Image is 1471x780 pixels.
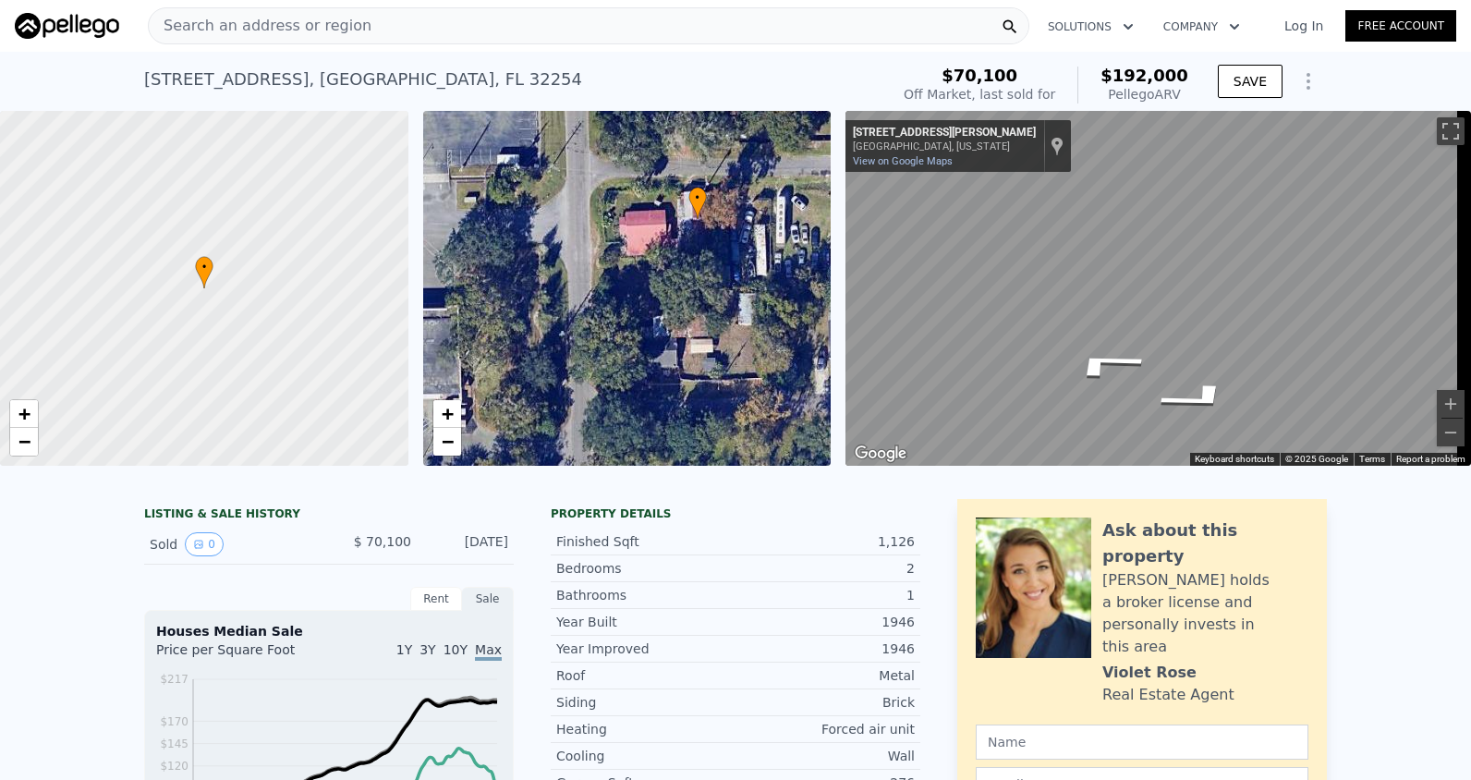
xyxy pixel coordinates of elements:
[433,400,461,428] a: Zoom in
[354,534,411,549] span: $ 70,100
[556,532,735,551] div: Finished Sqft
[1033,10,1149,43] button: Solutions
[1102,662,1197,684] div: Violet Rose
[735,559,915,578] div: 2
[904,85,1055,104] div: Off Market, last sold for
[1036,342,1173,386] path: Go West, Thomas St
[850,442,911,466] a: Open this area in Google Maps (opens a new window)
[1102,518,1308,569] div: Ask about this property
[556,666,735,685] div: Roof
[144,67,582,92] div: [STREET_ADDRESS] , [GEOGRAPHIC_DATA] , FL 32254
[735,666,915,685] div: Metal
[735,720,915,738] div: Forced air unit
[396,642,412,657] span: 1Y
[195,259,213,275] span: •
[462,587,514,611] div: Sale
[441,430,453,453] span: −
[688,189,707,206] span: •
[156,622,502,640] div: Houses Median Sale
[556,747,735,765] div: Cooling
[160,760,188,773] tspan: $120
[735,586,915,604] div: 1
[735,747,915,765] div: Wall
[426,532,508,556] div: [DATE]
[1437,419,1465,446] button: Zoom out
[1102,569,1308,658] div: [PERSON_NAME] holds a broker license and personally invests in this area
[1396,454,1465,464] a: Report a problem
[144,506,514,525] div: LISTING & SALE HISTORY
[735,532,915,551] div: 1,126
[556,640,735,658] div: Year Improved
[688,187,707,219] div: •
[556,586,735,604] div: Bathrooms
[1285,454,1348,464] span: © 2025 Google
[976,725,1308,760] input: Name
[1100,66,1188,85] span: $192,000
[10,400,38,428] a: Zoom in
[433,428,461,456] a: Zoom out
[1437,390,1465,418] button: Zoom in
[1290,63,1327,100] button: Show Options
[845,111,1471,466] div: Map
[149,15,371,37] span: Search an address or region
[160,673,188,686] tspan: $217
[853,140,1036,152] div: [GEOGRAPHIC_DATA], [US_STATE]
[853,126,1036,140] div: [STREET_ADDRESS][PERSON_NAME]
[1218,65,1283,98] button: SAVE
[735,613,915,631] div: 1946
[1100,85,1188,104] div: Pellego ARV
[160,715,188,728] tspan: $170
[1437,117,1465,145] button: Toggle fullscreen view
[1129,375,1267,420] path: Go East, Thomas St
[1345,10,1456,42] a: Free Account
[195,256,213,288] div: •
[735,640,915,658] div: 1946
[475,642,502,661] span: Max
[1262,17,1345,35] a: Log In
[1195,453,1274,466] button: Keyboard shortcuts
[556,613,735,631] div: Year Built
[1149,10,1255,43] button: Company
[18,402,30,425] span: +
[444,642,468,657] span: 10Y
[18,430,30,453] span: −
[853,155,953,167] a: View on Google Maps
[1102,684,1234,706] div: Real Estate Agent
[1359,454,1385,464] a: Terms (opens in new tab)
[556,693,735,712] div: Siding
[942,66,1017,85] span: $70,100
[156,640,329,670] div: Price per Square Foot
[1051,136,1064,156] a: Show location on map
[410,587,462,611] div: Rent
[845,111,1471,466] div: Street View
[850,442,911,466] img: Google
[419,642,435,657] span: 3Y
[150,532,314,556] div: Sold
[441,402,453,425] span: +
[10,428,38,456] a: Zoom out
[160,737,188,750] tspan: $145
[15,13,119,39] img: Pellego
[185,532,224,556] button: View historical data
[551,506,920,521] div: Property details
[735,693,915,712] div: Brick
[556,720,735,738] div: Heating
[556,559,735,578] div: Bedrooms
